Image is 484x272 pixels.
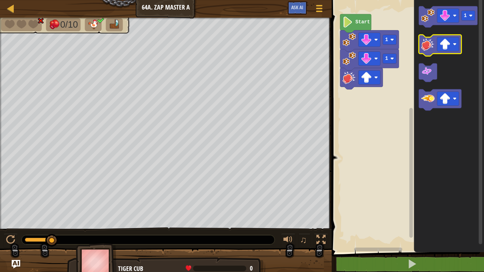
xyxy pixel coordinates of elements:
text: Start [355,19,370,25]
span: ♫ [300,234,307,245]
li: Humans must survive. [85,18,102,31]
button: Adjust volume [281,233,295,248]
span: Ask AI [291,4,303,11]
div: health: 0 / 3 [186,265,253,272]
li: Go to the raft. [106,18,123,31]
button: Ctrl + P: Pause [4,233,18,248]
li: Defeat the enemies. [46,18,81,31]
text: 1 [385,56,388,61]
button: Ask AI [12,260,20,268]
span: 0/10 [60,19,78,30]
text: 1 [385,37,388,42]
li: Your hero must survive. [1,18,41,31]
button: Show game menu [310,1,328,18]
button: ♫ [299,233,311,248]
button: Toggle fullscreen [314,233,328,248]
text: 1 [464,13,467,18]
button: Ask AI [288,1,307,15]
